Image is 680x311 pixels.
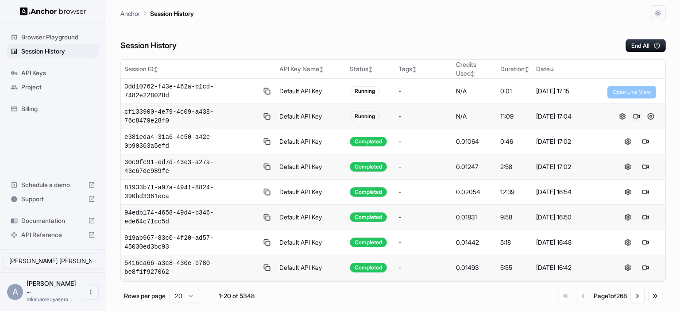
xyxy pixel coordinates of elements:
td: Default API Key [276,79,347,104]
div: 2:58 [500,162,529,171]
div: [DATE] 16:42 [536,263,604,272]
div: 0.01442 [456,238,493,247]
span: ↕ [319,66,324,73]
td: Default API Key [276,280,347,306]
span: 81933b71-a97a-4941-8824-390bd3361eca [124,183,258,201]
h6: Session History [120,39,177,52]
div: 0.01064 [456,137,493,146]
p: Anchor [120,9,140,18]
span: Billing [21,104,95,113]
span: ↕ [471,70,475,77]
div: Tags [398,65,449,73]
td: Default API Key [276,255,347,280]
span: mkahamedyaserarafath@gmail.com [27,296,72,303]
div: - [398,188,449,196]
span: 919ab967-83c0-4f20-ad57-45030ed3bc93 [124,234,258,251]
div: - [398,213,449,222]
span: 3dd10762-f43e-462a-b1cd-7482e228028d [124,82,258,100]
button: Open menu [83,284,99,300]
div: Completed [350,137,387,146]
div: - [398,112,449,121]
span: Ahamed Yaser Arafath MK [27,280,76,294]
div: Completed [350,263,387,273]
button: End All [626,39,666,52]
div: Session History [7,44,99,58]
div: 0:46 [500,137,529,146]
div: [DATE] 17:02 [536,137,604,146]
div: - [398,137,449,146]
div: API Key Name [279,65,343,73]
div: Date [536,65,604,73]
div: [DATE] 16:50 [536,213,604,222]
span: Session History [21,47,95,56]
span: 94edb174-4658-49d4-b346-ede64c71cc5d [124,208,258,226]
div: API Keys [7,66,99,80]
span: API Reference [21,230,85,239]
div: 1-20 of 5348 [214,292,259,300]
div: [DATE] 17:02 [536,162,604,171]
td: Default API Key [276,104,347,129]
div: Completed [350,238,387,247]
div: Billing [7,102,99,116]
div: - [398,162,449,171]
div: - [398,263,449,272]
td: Default API Key [276,154,347,180]
nav: breadcrumb [120,8,194,18]
span: 5416ca66-a3c8-430e-b780-be8f1f927062 [124,259,258,276]
div: API Reference [7,228,99,242]
div: 12:39 [500,188,529,196]
div: Documentation [7,214,99,228]
div: Project [7,80,99,94]
div: [DATE] 16:48 [536,238,604,247]
td: Default API Key [276,129,347,154]
span: Project [21,83,95,92]
span: Schedule a demo [21,180,85,189]
div: Completed [350,162,387,172]
div: 0.01493 [456,263,493,272]
td: Default API Key [276,205,347,230]
div: Credits Used [456,60,493,78]
div: Browser Playground [7,30,99,44]
div: - [398,87,449,96]
div: Running [350,111,380,121]
div: Running [350,86,380,96]
span: ↕ [412,66,417,73]
span: ↕ [368,66,373,73]
div: A [7,284,23,300]
div: N/A [456,112,493,121]
span: cf133900-4e79-4c09-a438-76c8479e28f0 [124,108,258,125]
p: Rows per page [124,292,166,300]
div: 9:58 [500,213,529,222]
div: Session ID [124,65,272,73]
span: ↕ [525,66,529,73]
img: Anchor Logo [20,7,86,15]
div: [DATE] 17:04 [536,112,604,121]
div: N/A [456,87,493,96]
span: Documentation [21,216,85,225]
td: Default API Key [276,230,347,255]
div: 5:55 [500,263,529,272]
div: 5:18 [500,238,529,247]
div: [DATE] 16:54 [536,188,604,196]
div: Status [350,65,391,73]
div: Completed [350,212,387,222]
span: Browser Playground [21,33,95,42]
div: Completed [350,187,387,197]
div: - [398,238,449,247]
span: ↓ [550,66,554,73]
div: 0:01 [500,87,529,96]
td: Default API Key [276,180,347,205]
p: Session History [150,9,194,18]
div: 0.01247 [456,162,493,171]
div: Schedule a demo [7,178,99,192]
span: Support [21,195,85,203]
div: 0.02054 [456,188,493,196]
div: Support [7,192,99,206]
span: 30c9fc91-ed7d-43e3-a27a-43c67de989fe [124,158,258,176]
div: [DATE] 17:15 [536,87,604,96]
div: Open Live View [607,86,656,98]
span: API Keys [21,69,95,77]
div: Duration [500,65,529,73]
div: Page 1 of 268 [594,292,627,300]
div: 11:09 [500,112,529,121]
